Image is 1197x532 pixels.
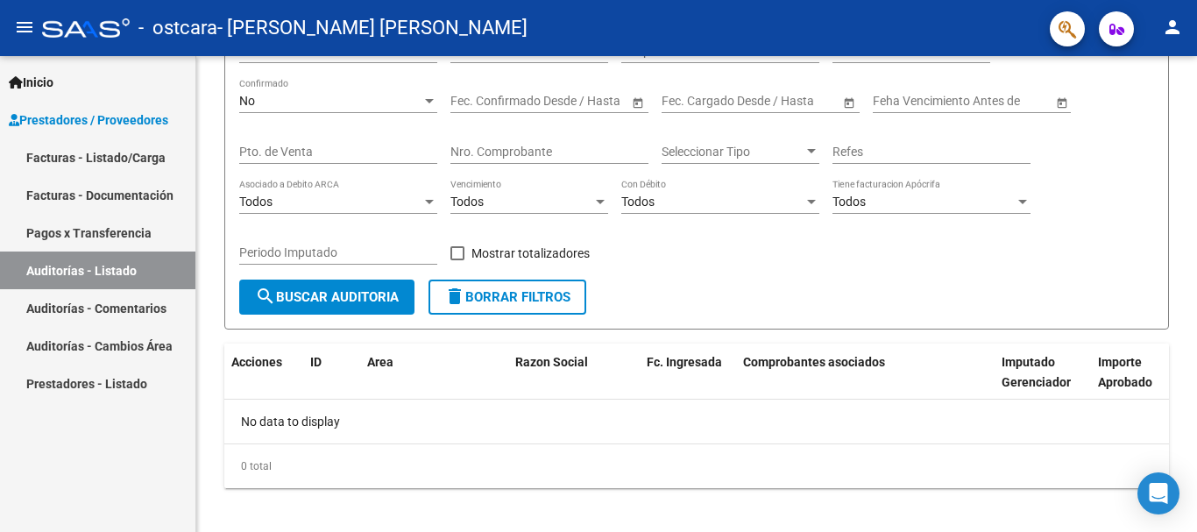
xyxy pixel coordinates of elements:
[450,195,484,209] span: Todos
[224,400,1169,443] div: No data to display
[231,355,282,369] span: Acciones
[1162,17,1183,38] mat-icon: person
[1052,93,1071,111] button: Open calendar
[450,94,514,109] input: Fecha inicio
[444,286,465,307] mat-icon: delete
[9,73,53,92] span: Inicio
[832,195,866,209] span: Todos
[239,94,255,108] span: No
[224,444,1169,488] div: 0 total
[736,344,995,421] datatable-header-cell: Comprobantes asociados
[743,355,885,369] span: Comprobantes asociados
[628,93,647,111] button: Open calendar
[995,344,1091,421] datatable-header-cell: Imputado Gerenciador
[1137,472,1179,514] div: Open Intercom Messenger
[310,355,322,369] span: ID
[1098,355,1152,389] span: Importe Aprobado
[508,344,640,421] datatable-header-cell: Razon Social
[367,355,393,369] span: Area
[255,286,276,307] mat-icon: search
[9,110,168,130] span: Prestadores / Proveedores
[239,280,414,315] button: Buscar Auditoria
[471,243,590,264] span: Mostrar totalizadores
[647,355,722,369] span: Fc. Ingresada
[662,94,726,109] input: Fecha inicio
[224,344,303,421] datatable-header-cell: Acciones
[740,94,826,109] input: Fecha fin
[662,145,804,160] span: Seleccionar Tipo
[303,344,360,421] datatable-header-cell: ID
[138,9,217,47] span: - ostcara
[217,9,528,47] span: - [PERSON_NAME] [PERSON_NAME]
[429,280,586,315] button: Borrar Filtros
[1002,355,1071,389] span: Imputado Gerenciador
[1091,344,1187,421] datatable-header-cell: Importe Aprobado
[515,355,588,369] span: Razon Social
[360,344,483,421] datatable-header-cell: Area
[14,17,35,38] mat-icon: menu
[529,94,615,109] input: Fecha fin
[839,93,858,111] button: Open calendar
[621,195,655,209] span: Todos
[444,289,570,305] span: Borrar Filtros
[255,289,399,305] span: Buscar Auditoria
[640,344,736,421] datatable-header-cell: Fc. Ingresada
[239,195,273,209] span: Todos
